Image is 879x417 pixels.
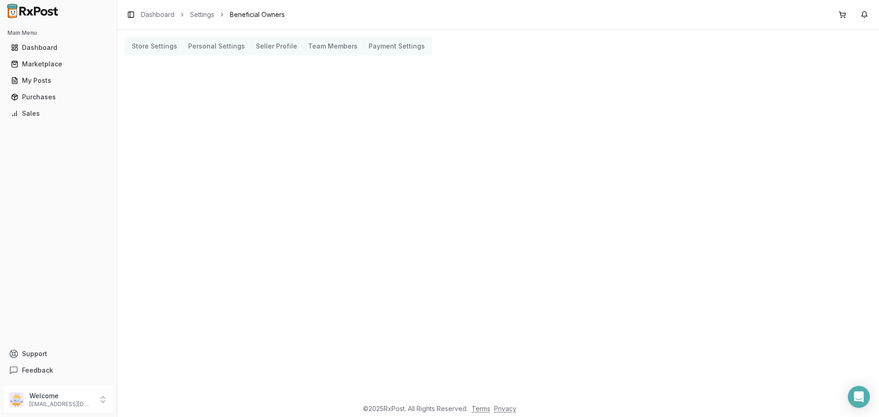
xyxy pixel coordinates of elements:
[11,43,106,52] div: Dashboard
[141,10,174,19] a: Dashboard
[4,106,113,121] button: Sales
[4,346,113,362] button: Support
[7,56,109,72] a: Marketplace
[4,90,113,104] button: Purchases
[183,39,250,54] button: Personal Settings
[190,10,214,19] a: Settings
[7,72,109,89] a: My Posts
[126,39,183,54] button: Store Settings
[472,405,490,412] a: Terms
[9,392,24,407] img: User avatar
[7,105,109,122] a: Sales
[11,76,106,85] div: My Posts
[494,405,516,412] a: Privacy
[7,89,109,105] a: Purchases
[141,10,285,19] nav: breadcrumb
[4,73,113,88] button: My Posts
[4,362,113,379] button: Feedback
[22,366,53,375] span: Feedback
[11,60,106,69] div: Marketplace
[4,57,113,71] button: Marketplace
[7,39,109,56] a: Dashboard
[250,39,303,54] button: Seller Profile
[7,29,109,37] h2: Main Menu
[11,92,106,102] div: Purchases
[363,39,430,54] button: Payment Settings
[303,39,363,54] button: Team Members
[230,10,285,19] span: Beneficial Owners
[29,391,93,401] p: Welcome
[11,109,106,118] div: Sales
[848,386,870,408] div: Open Intercom Messenger
[29,401,93,408] p: [EMAIL_ADDRESS][DOMAIN_NAME]
[4,40,113,55] button: Dashboard
[4,4,62,18] img: RxPost Logo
